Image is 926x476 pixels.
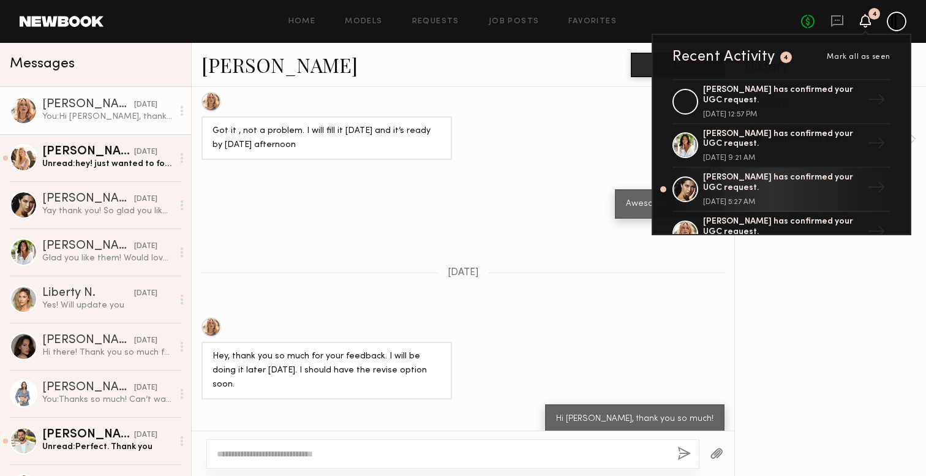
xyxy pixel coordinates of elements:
[288,18,316,26] a: Home
[448,268,479,278] span: [DATE]
[134,194,157,205] div: [DATE]
[703,217,862,238] div: [PERSON_NAME] has confirmed your UGC request.
[42,441,173,453] div: Unread: Perfect. Thank you
[42,334,134,347] div: [PERSON_NAME]
[42,193,134,205] div: [PERSON_NAME]
[672,168,890,212] a: [PERSON_NAME] has confirmed your UGC request.[DATE] 5:27 AM→
[134,146,157,158] div: [DATE]
[134,335,157,347] div: [DATE]
[827,53,890,61] span: Mark all as seen
[42,382,134,394] div: [PERSON_NAME]
[862,173,890,205] div: →
[862,129,890,161] div: →
[862,86,890,118] div: →
[862,217,890,249] div: →
[672,50,775,64] div: Recent Activity
[568,18,617,26] a: Favorites
[213,124,441,153] div: Got it , not a problem. I will fill it [DATE] and it’s ready by [DATE] afternoon
[42,99,134,111] div: [PERSON_NAME]
[213,350,441,392] div: Hey, thank you so much for your feedback. I will be doing it later [DATE]. I should have the revi...
[134,99,157,111] div: [DATE]
[631,59,725,69] a: Book model
[703,129,862,150] div: [PERSON_NAME] has confirmed your UGC request.
[489,18,540,26] a: Job Posts
[42,205,173,217] div: Yay thank you! So glad you like it :) let me know if you ever need anymore videos xx love the pro...
[10,57,75,71] span: Messages
[42,111,173,123] div: You: Hi [PERSON_NAME], thank you so much!
[672,79,890,124] a: [PERSON_NAME] has confirmed your UGC request.[DATE] 12:57 PM→
[672,212,890,256] a: [PERSON_NAME] has confirmed your UGC request.→
[626,197,713,211] div: Awesome! Thank you!
[345,18,382,26] a: Models
[42,240,134,252] div: [PERSON_NAME]
[134,288,157,300] div: [DATE]
[672,124,890,168] a: [PERSON_NAME] has confirmed your UGC request.[DATE] 9:21 AM→
[201,51,358,78] a: [PERSON_NAME]
[872,11,877,18] div: 4
[703,154,862,162] div: [DATE] 9:21 AM
[42,146,134,158] div: [PERSON_NAME]
[412,18,459,26] a: Requests
[42,158,173,170] div: Unread: hey! just wanted to follow up
[42,287,134,300] div: Liberty N.
[703,111,862,118] div: [DATE] 12:57 PM
[42,394,173,406] div: You: Thanks so much! Can’t wait to see your magic ✨
[42,252,173,264] div: Glad you like them! Would love to work together again🤍
[631,53,725,77] button: Book model
[703,198,862,206] div: [DATE] 5:27 AM
[703,173,862,194] div: [PERSON_NAME] has confirmed your UGC request.
[134,382,157,394] div: [DATE]
[42,300,173,311] div: Yes! Will update you
[42,347,173,358] div: Hi there! Thank you so much for sending over the example videos. I will review those now and begi...
[703,85,862,106] div: [PERSON_NAME] has confirmed your UGC request.
[783,55,789,61] div: 4
[556,412,713,426] div: Hi [PERSON_NAME], thank you so much!
[134,429,157,441] div: [DATE]
[42,429,134,441] div: [PERSON_NAME]
[134,241,157,252] div: [DATE]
